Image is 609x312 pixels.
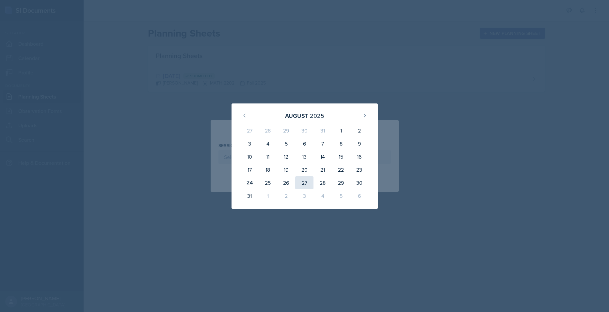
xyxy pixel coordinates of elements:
div: 23 [350,163,368,176]
div: 4 [259,137,277,150]
div: 31 [241,189,259,202]
div: 11 [259,150,277,163]
div: 29 [332,176,350,189]
div: 12 [277,150,295,163]
div: 6 [295,137,313,150]
div: 1 [259,189,277,202]
div: 20 [295,163,313,176]
div: 24 [241,176,259,189]
div: 15 [332,150,350,163]
div: 1 [332,124,350,137]
div: 28 [259,124,277,137]
div: 13 [295,150,313,163]
div: 27 [295,176,313,189]
div: 19 [277,163,295,176]
div: 25 [259,176,277,189]
div: 9 [350,137,368,150]
div: 6 [350,189,368,202]
div: 3 [295,189,313,202]
div: 16 [350,150,368,163]
div: 30 [350,176,368,189]
div: 17 [241,163,259,176]
div: 29 [277,124,295,137]
div: 5 [277,137,295,150]
div: 7 [313,137,332,150]
div: 28 [313,176,332,189]
div: 18 [259,163,277,176]
div: 2 [350,124,368,137]
div: 31 [313,124,332,137]
div: 21 [313,163,332,176]
div: 27 [241,124,259,137]
div: 22 [332,163,350,176]
div: 5 [332,189,350,202]
div: 30 [295,124,313,137]
div: 8 [332,137,350,150]
div: 2025 [310,111,324,120]
div: 2 [277,189,295,202]
div: August [285,111,308,120]
div: 4 [313,189,332,202]
div: 14 [313,150,332,163]
div: 26 [277,176,295,189]
div: 10 [241,150,259,163]
div: 3 [241,137,259,150]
